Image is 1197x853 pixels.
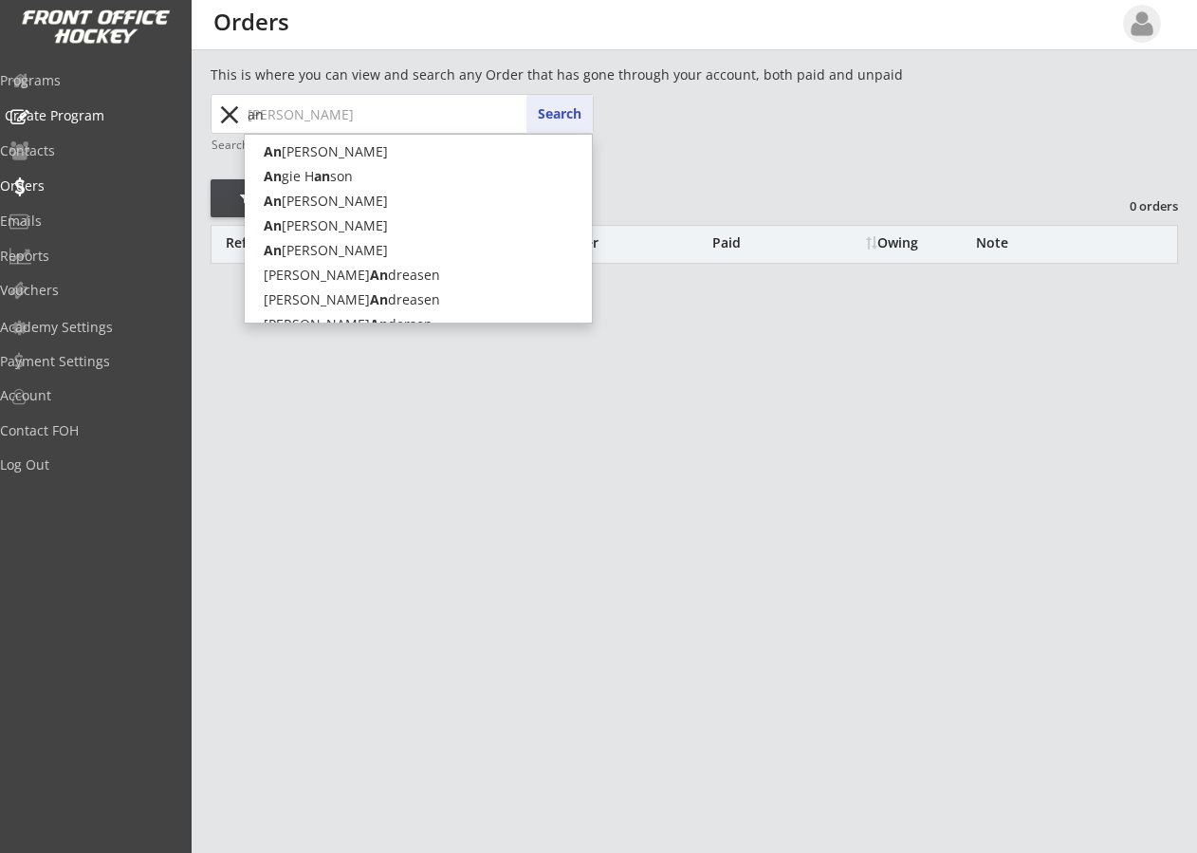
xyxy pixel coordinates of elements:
p: [PERSON_NAME] dreasen [245,263,592,287]
strong: An [264,142,282,160]
div: Reference # [226,236,380,250]
strong: An [370,266,388,284]
strong: An [264,241,282,259]
div: Note [976,236,1177,250]
strong: an [314,167,330,185]
div: Organizer [535,236,708,250]
div: Create Program [5,109,175,122]
p: [PERSON_NAME] dreasen [245,287,592,312]
strong: An [370,315,388,333]
p: [PERSON_NAME] [245,213,592,238]
button: close [213,100,245,130]
div: Owing [866,236,975,250]
div: Search by [212,139,266,151]
button: Search [526,95,593,133]
strong: An [264,167,282,185]
div: 0 orders [1079,197,1178,214]
strong: An [264,216,282,234]
input: Start typing name... [244,95,593,133]
p: [PERSON_NAME] derson [245,312,592,337]
div: This is where you can view and search any Order that has gone through your account, both paid and... [211,65,1011,84]
p: gie H son [245,164,592,189]
p: [PERSON_NAME] [245,139,592,164]
strong: An [370,290,388,308]
p: [PERSON_NAME] [245,189,592,213]
div: Paid [712,236,815,250]
strong: An [264,192,282,210]
div: Filter [211,190,319,209]
p: [PERSON_NAME] [245,238,592,263]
